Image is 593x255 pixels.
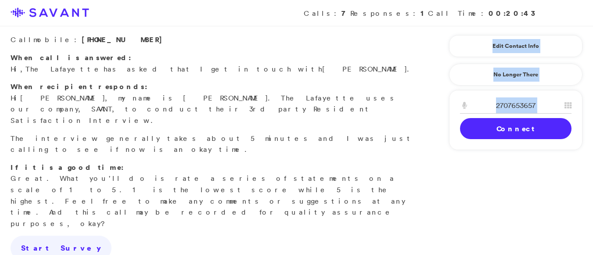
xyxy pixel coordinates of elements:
[420,8,428,18] strong: 1
[11,82,147,91] strong: When recipient responds:
[11,133,416,155] p: The interview generally takes about 5 minutes and I was just calling to see if now is an okay time.
[11,53,131,62] strong: When call is answered:
[460,118,571,139] a: Connect
[25,65,104,73] span: The Lafayette
[322,65,407,73] span: [PERSON_NAME]
[489,8,539,18] strong: 00:20:43
[11,162,124,172] strong: If it is a good time:
[11,34,416,46] p: Call :
[341,8,350,18] strong: 7
[33,35,74,44] span: mobile
[82,35,167,44] span: [PHONE_NUMBER]
[449,64,582,86] a: No Longer There
[460,39,571,53] a: Edit Contact Info
[63,17,133,27] strong: The Lafayette
[11,52,416,75] p: Hi, has asked that I get in touch with .
[20,93,105,102] span: [PERSON_NAME]
[11,81,416,126] p: Hi , my name is [PERSON_NAME]. The Lafayette uses our company, SAVANT, to conduct their 3rd party...
[11,162,416,230] p: Great. What you'll do is rate a series of statements on a scale of 1 to 5. 1 is the lowest score ...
